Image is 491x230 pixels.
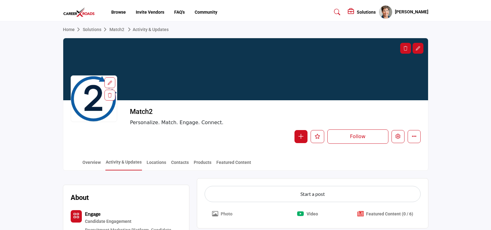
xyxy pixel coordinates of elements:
button: More details [408,130,421,143]
p: Upgrade plan to get more premium post. [366,211,413,217]
a: Products [193,159,212,170]
a: Candidate Engagement [85,218,182,226]
a: Locations [146,159,166,170]
a: Overview [82,159,101,170]
h2: Match2 [130,108,300,116]
button: Show hide supplier dropdown [379,5,392,19]
a: Home [63,27,83,32]
button: Follow [327,129,388,144]
button: Upload File Video [290,207,325,221]
a: Community [195,10,217,15]
button: Like [311,130,324,143]
div: Solutions [348,8,376,16]
button: Start a post [205,186,421,202]
h5: Solutions [357,9,376,15]
div: Strategies and tools for maintaining active and engaging interactions with potential candidates. [85,218,182,226]
a: Search [328,7,344,17]
h5: [PERSON_NAME] [395,9,428,15]
p: Video [307,211,318,217]
button: Edit company [391,130,405,143]
a: Featured Content [216,159,251,170]
a: Invite Vendors [136,10,164,15]
a: Engage [85,212,100,217]
b: Engage [85,211,100,217]
button: Create Popup [350,207,421,221]
a: Activity & Updates [105,159,142,170]
div: Aspect Ratio:1:1,Size:400x400px [104,77,115,88]
a: Browse [111,10,126,15]
p: Upgrade plan to upload images/graphics. [221,211,232,217]
h2: About [71,192,89,203]
img: site Logo [63,7,98,17]
button: Upgrade plan to upload images/graphics. [205,207,240,221]
button: Category Icon [71,210,82,223]
a: Match2 [109,27,124,32]
a: Activity & Updates [126,27,169,32]
div: Aspect Ratio:6:1,Size:1200x200px [413,43,423,54]
span: Personalize. Match. Engage. Connect. [130,119,328,126]
a: FAQ's [174,10,185,15]
a: Solutions [83,27,109,32]
a: Contacts [171,159,189,170]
